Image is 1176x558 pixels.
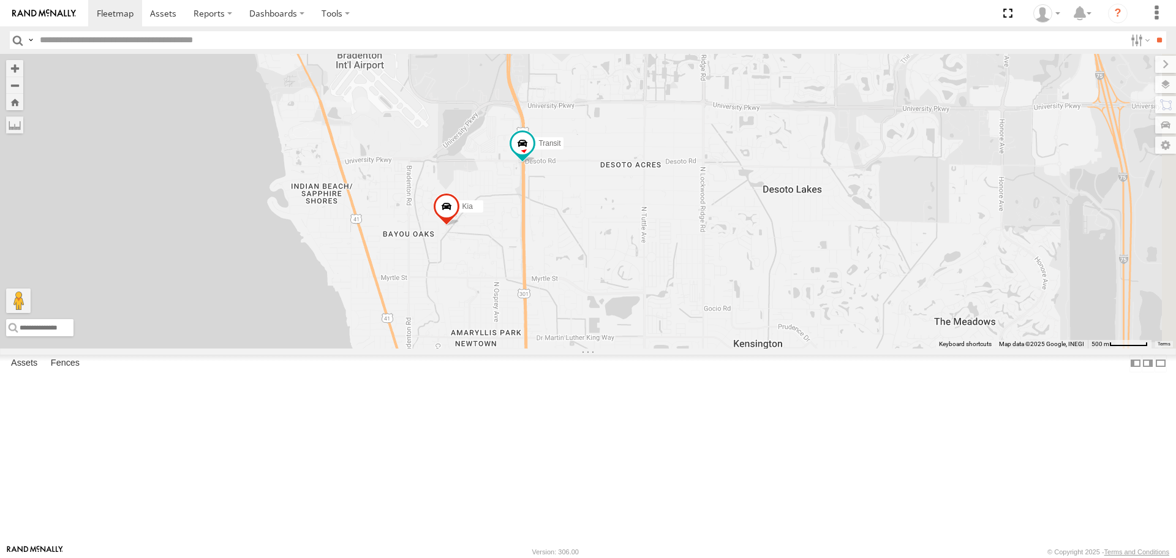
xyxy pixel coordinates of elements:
a: Visit our Website [7,546,63,558]
label: Dock Summary Table to the Right [1142,355,1154,372]
label: Assets [5,355,43,372]
div: Version: 306.00 [532,548,579,556]
a: Terms and Conditions [1104,548,1169,556]
i: ? [1108,4,1128,23]
a: Terms [1158,341,1170,346]
label: Fences [45,355,86,372]
div: Jerry Dewberry [1029,4,1065,23]
button: Keyboard shortcuts [939,340,992,349]
span: Map data ©2025 Google, INEGI [999,341,1084,347]
button: Zoom out [6,77,23,94]
label: Search Filter Options [1126,31,1152,49]
span: 500 m [1091,341,1109,347]
button: Zoom Home [6,94,23,110]
div: © Copyright 2025 - [1047,548,1169,556]
button: Drag Pegman onto the map to open Street View [6,288,31,313]
button: Map Scale: 500 m per 59 pixels [1088,340,1151,349]
span: Transit [538,140,560,148]
span: Kia [462,203,473,211]
label: Dock Summary Table to the Left [1129,355,1142,372]
label: Map Settings [1155,137,1176,154]
img: rand-logo.svg [12,9,76,18]
label: Hide Summary Table [1155,355,1167,372]
label: Search Query [26,31,36,49]
button: Zoom in [6,60,23,77]
label: Measure [6,116,23,134]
